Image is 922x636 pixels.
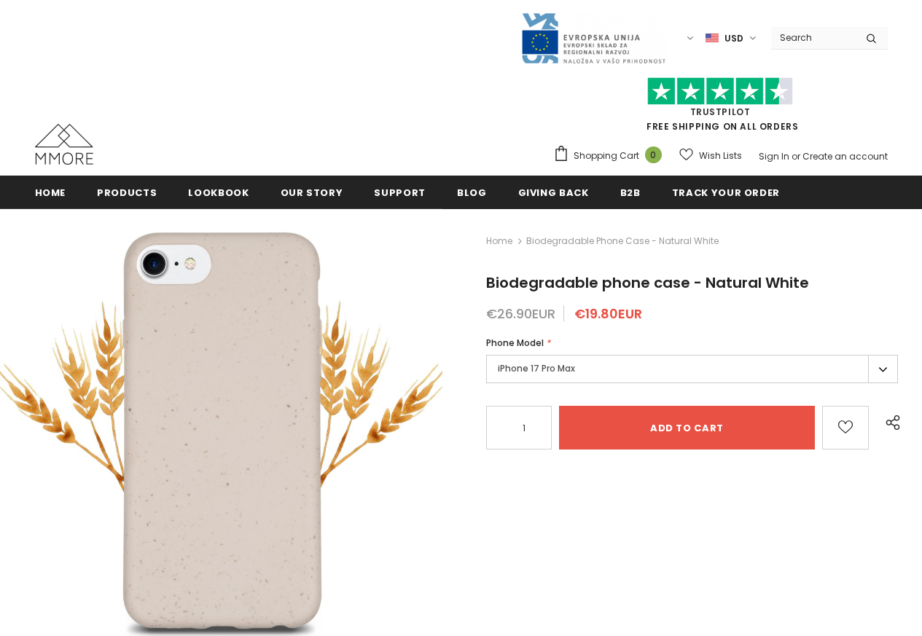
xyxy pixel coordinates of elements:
a: support [374,176,426,208]
a: Javni Razpis [520,31,666,44]
span: Track your order [672,186,780,200]
span: Home [35,186,66,200]
span: Giving back [518,186,589,200]
img: USD [706,32,719,44]
span: Shopping Cart [574,149,639,163]
span: Products [97,186,157,200]
span: 0 [645,146,662,163]
a: Sign In [759,150,789,162]
span: B2B [620,186,641,200]
a: Track your order [672,176,780,208]
span: Blog [457,186,487,200]
a: Blog [457,176,487,208]
a: Our Story [281,176,343,208]
span: Our Story [281,186,343,200]
a: Create an account [802,150,888,162]
span: Biodegradable phone case - Natural White [486,272,809,293]
a: Lookbook [188,176,249,208]
input: Search Site [771,27,855,48]
span: €19.80EUR [574,305,642,323]
label: iPhone 17 Pro Max [486,355,898,383]
a: Shopping Cart 0 [553,145,669,167]
a: Home [486,232,512,250]
a: Products [97,176,157,208]
a: Giving back [518,176,589,208]
span: support [374,186,426,200]
img: Trust Pilot Stars [647,77,793,106]
span: Lookbook [188,186,249,200]
a: Home [35,176,66,208]
img: MMORE Cases [35,124,93,165]
input: Add to cart [559,406,815,449]
span: FREE SHIPPING ON ALL ORDERS [553,84,888,133]
span: €26.90EUR [486,305,555,323]
a: Wish Lists [679,143,742,168]
span: Phone Model [486,337,544,349]
a: B2B [620,176,641,208]
span: USD [724,31,743,46]
span: Wish Lists [699,149,742,163]
img: Javni Razpis [520,12,666,65]
span: or [792,150,800,162]
span: Biodegradable phone case - Natural White [526,232,719,250]
a: Trustpilot [690,106,751,118]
